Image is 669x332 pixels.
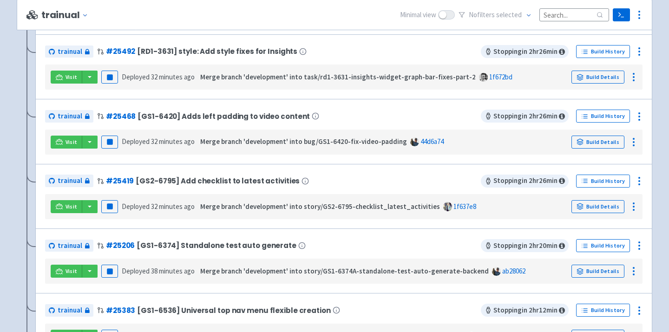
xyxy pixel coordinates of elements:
a: Build Details [571,200,624,213]
span: Deployed [122,267,195,275]
a: #25468 [106,111,136,121]
a: Build Details [571,265,624,278]
strong: Merge branch 'development' into story/GS1-6374A-standalone-test-auto-generate-backend [200,267,489,275]
a: 1f637e8 [453,202,476,211]
time: 38 minutes ago [151,267,195,275]
a: trainual [45,304,93,317]
span: Minimal view [400,10,436,20]
span: Visit [66,203,78,210]
span: Stopping in 2 hr 26 min [481,110,569,123]
button: Pause [101,265,118,278]
span: trainual [58,305,82,316]
a: trainual [45,46,93,58]
span: [GS2-6795] Add checklist to latest activities [136,177,300,185]
span: trainual [58,111,82,122]
button: Pause [101,136,118,149]
a: #25383 [106,306,135,315]
span: Deployed [122,137,195,146]
a: ab28062 [502,267,525,275]
a: Visit [51,265,82,278]
a: Build Details [571,136,624,149]
span: Stopping in 2 hr 26 min [481,175,569,188]
strong: Merge branch 'development' into story/GS2-6795-checklist_latest_activities [200,202,440,211]
a: Visit [51,200,82,213]
a: Build History [576,239,630,252]
a: Build History [576,175,630,188]
a: 44d6a74 [420,137,444,146]
a: Build History [576,110,630,123]
span: [GS1-6536] Universal top nav menu flexible creation [137,306,330,314]
span: [GS1-6420] Adds left padding to video content [138,112,310,120]
span: Stopping in 2 hr 12 min [481,304,569,317]
time: 32 minutes ago [151,72,195,81]
span: Visit [66,73,78,81]
a: Build Details [571,71,624,84]
a: trainual [45,240,93,252]
span: trainual [58,241,82,251]
a: #25492 [106,46,135,56]
span: [RD1-3631] style: Add style fixes for Insights [137,47,297,55]
span: Deployed [122,202,195,211]
span: Stopping in 2 hr 20 min [481,239,569,252]
span: trainual [58,46,82,57]
time: 32 minutes ago [151,202,195,211]
span: Visit [66,138,78,146]
button: trainual [41,10,92,20]
button: Pause [101,71,118,84]
span: Deployed [122,72,195,81]
a: #25206 [106,241,135,250]
span: Stopping in 2 hr 26 min [481,45,569,58]
strong: Merge branch 'development' into bug/GS1-6420-fix-video-padding [200,137,407,146]
a: Build History [576,304,630,317]
a: Visit [51,136,82,149]
a: Visit [51,71,82,84]
a: Terminal [613,8,630,21]
span: trainual [58,176,82,186]
input: Search... [539,8,609,21]
button: Pause [101,200,118,213]
strong: Merge branch 'development' into task/rd1-3631-insights-widget-graph-bar-fixes-part-2 [200,72,476,81]
a: Build History [576,45,630,58]
a: #25419 [106,176,134,186]
span: Visit [66,267,78,275]
a: trainual [45,175,93,187]
span: No filter s [469,10,522,20]
span: [GS1-6374] Standalone test auto generate [137,241,296,249]
a: trainual [45,110,93,123]
a: 1f672bd [489,72,512,81]
span: selected [496,10,522,19]
time: 32 minutes ago [151,137,195,146]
